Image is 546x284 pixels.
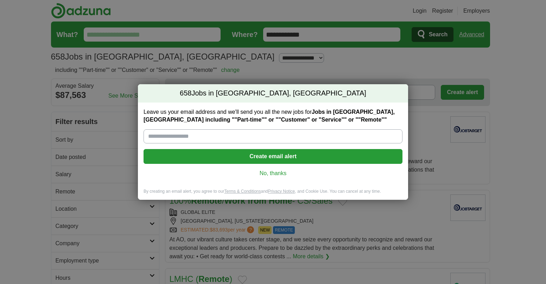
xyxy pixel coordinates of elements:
[138,189,408,200] div: By creating an email alert, you agree to our and , and Cookie Use. You can cancel at any time.
[144,149,402,164] button: Create email alert
[180,88,191,98] span: 658
[149,169,397,177] a: No, thanks
[268,189,295,194] a: Privacy Notice
[224,189,261,194] a: Terms & Conditions
[144,109,395,123] strong: Jobs in [GEOGRAPHIC_DATA], [GEOGRAPHIC_DATA] including ""Part-time"" or ""Customer" or "Service""...
[144,108,402,124] label: Leave us your email address and we'll send you all the new jobs for
[138,84,408,103] h2: Jobs in [GEOGRAPHIC_DATA], [GEOGRAPHIC_DATA]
